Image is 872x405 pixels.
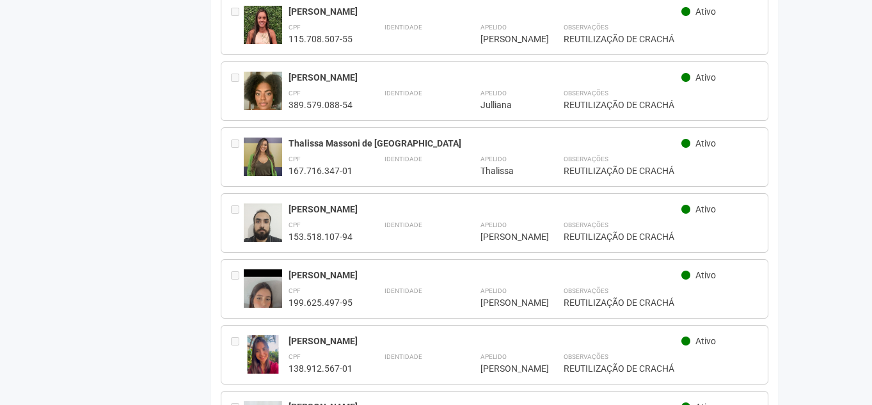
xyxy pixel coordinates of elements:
div: 389.579.088-54 [289,99,353,111]
span: Ativo [695,336,716,346]
strong: Identidade [384,24,422,31]
img: user.jpg [244,269,282,353]
strong: Observações [564,90,608,97]
div: [PERSON_NAME] [480,231,532,242]
strong: Observações [564,287,608,294]
strong: CPF [289,24,301,31]
strong: Apelido [480,287,507,294]
div: REUTILIZAÇÃO DE CRACHÁ [564,99,759,111]
div: Entre em contato com a Aministração para solicitar o cancelamento ou 2a via [231,335,244,374]
span: Ativo [695,6,716,17]
div: REUTILIZAÇÃO DE CRACHÁ [564,297,759,308]
strong: Observações [564,353,608,360]
strong: Apelido [480,24,507,31]
div: [PERSON_NAME] [289,6,682,17]
strong: Identidade [384,287,422,294]
div: Julliana [480,99,532,111]
div: [PERSON_NAME] [480,33,532,45]
div: Entre em contato com a Aministração para solicitar o cancelamento ou 2a via [231,269,244,308]
div: Entre em contato com a Aministração para solicitar o cancelamento ou 2a via [231,6,244,45]
div: [PERSON_NAME] [289,203,682,215]
div: [PERSON_NAME] [289,269,682,281]
strong: Identidade [384,221,422,228]
strong: Apelido [480,353,507,360]
strong: CPF [289,353,301,360]
strong: CPF [289,221,301,228]
strong: Apelido [480,155,507,163]
strong: CPF [289,90,301,97]
div: 138.912.567-01 [289,363,353,374]
div: Entre em contato com a Aministração para solicitar o cancelamento ou 2a via [231,72,244,111]
div: REUTILIZAÇÃO DE CRACHÁ [564,165,759,177]
span: Ativo [695,138,716,148]
strong: Identidade [384,155,422,163]
span: Ativo [695,204,716,214]
div: 115.708.507-55 [289,33,353,45]
strong: Observações [564,221,608,228]
div: REUTILIZAÇÃO DE CRACHÁ [564,363,759,374]
div: [PERSON_NAME] [480,297,532,308]
div: Thalissa [480,165,532,177]
div: Entre em contato com a Aministração para solicitar o cancelamento ou 2a via [231,203,244,242]
strong: CPF [289,155,301,163]
div: Thalissa Massoni de [GEOGRAPHIC_DATA] [289,138,682,149]
div: 167.716.347-01 [289,165,353,177]
span: Ativo [695,72,716,83]
span: Ativo [695,270,716,280]
strong: Identidade [384,353,422,360]
div: REUTILIZAÇÃO DE CRACHÁ [564,231,759,242]
img: user.jpg [244,72,282,127]
strong: Apelido [480,90,507,97]
strong: Observações [564,24,608,31]
img: user.jpg [244,6,282,47]
strong: Observações [564,155,608,163]
strong: Apelido [480,221,507,228]
img: user.jpg [244,203,282,255]
div: [PERSON_NAME] [480,363,532,374]
strong: Identidade [384,90,422,97]
div: 153.518.107-94 [289,231,353,242]
strong: CPF [289,287,301,294]
img: user.jpg [244,335,282,381]
img: user.jpg [244,138,282,176]
div: REUTILIZAÇÃO DE CRACHÁ [564,33,759,45]
div: Entre em contato com a Aministração para solicitar o cancelamento ou 2a via [231,138,244,177]
div: 199.625.497-95 [289,297,353,308]
div: [PERSON_NAME] [289,72,682,83]
div: [PERSON_NAME] [289,335,682,347]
